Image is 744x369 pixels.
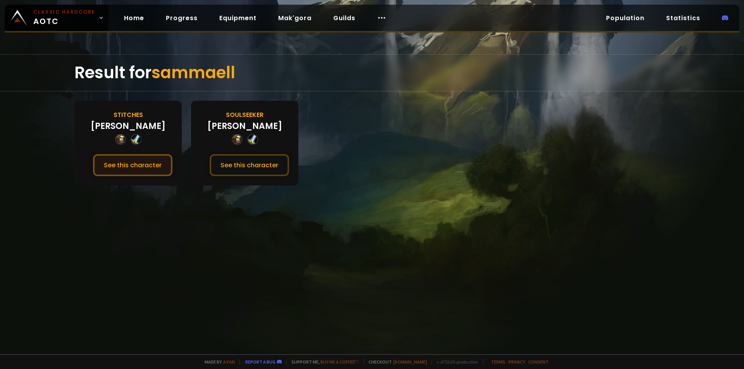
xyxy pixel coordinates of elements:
[528,359,549,365] a: Consent
[600,10,651,26] a: Population
[33,9,95,27] span: AOTC
[226,110,263,120] div: Soulseeker
[363,359,427,365] span: Checkout
[93,154,172,176] button: See this character
[320,359,359,365] a: Buy me a coffee
[432,359,478,365] span: v. d752d5 - production
[118,10,150,26] a: Home
[160,10,204,26] a: Progress
[33,9,95,15] small: Classic Hardcore
[5,5,108,31] a: Classic HardcoreAOTC
[491,359,505,365] a: Terms
[91,120,165,132] div: [PERSON_NAME]
[393,359,427,365] a: [DOMAIN_NAME]
[660,10,706,26] a: Statistics
[223,359,235,365] a: a fan
[207,120,282,132] div: [PERSON_NAME]
[213,10,263,26] a: Equipment
[327,10,362,26] a: Guilds
[114,110,143,120] div: Stitches
[286,359,359,365] span: Support me,
[210,154,289,176] button: See this character
[245,359,276,365] a: Report a bug
[508,359,525,365] a: Privacy
[272,10,318,26] a: Mak'gora
[74,55,670,91] div: Result for
[200,359,235,365] span: Made by
[152,61,235,84] span: sammaell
